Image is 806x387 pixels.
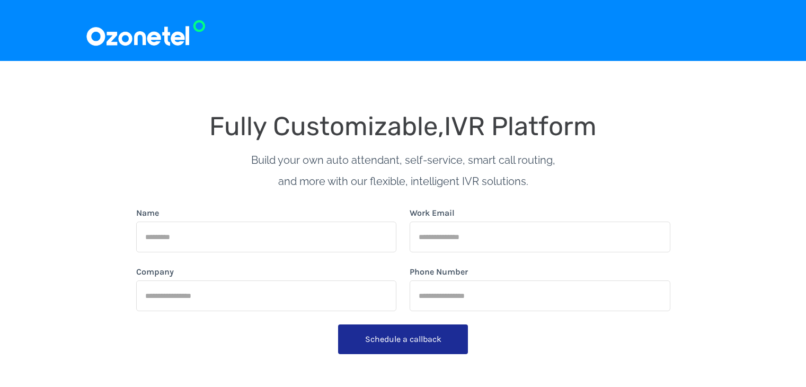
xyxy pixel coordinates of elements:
form: form [136,207,670,367]
label: Name [136,207,159,219]
span: Schedule a callback [365,334,441,344]
label: Work Email [410,207,455,219]
span: Build your own auto attendant, self-service, smart call routing, [251,154,555,166]
span: IVR Platform [444,111,597,142]
span: Fully Customizable, [209,111,444,142]
button: Schedule a callback [338,324,468,354]
span: and more with our flexible, intelligent IVR solutions. [278,175,528,188]
label: Phone Number [410,266,468,278]
label: Company [136,266,174,278]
